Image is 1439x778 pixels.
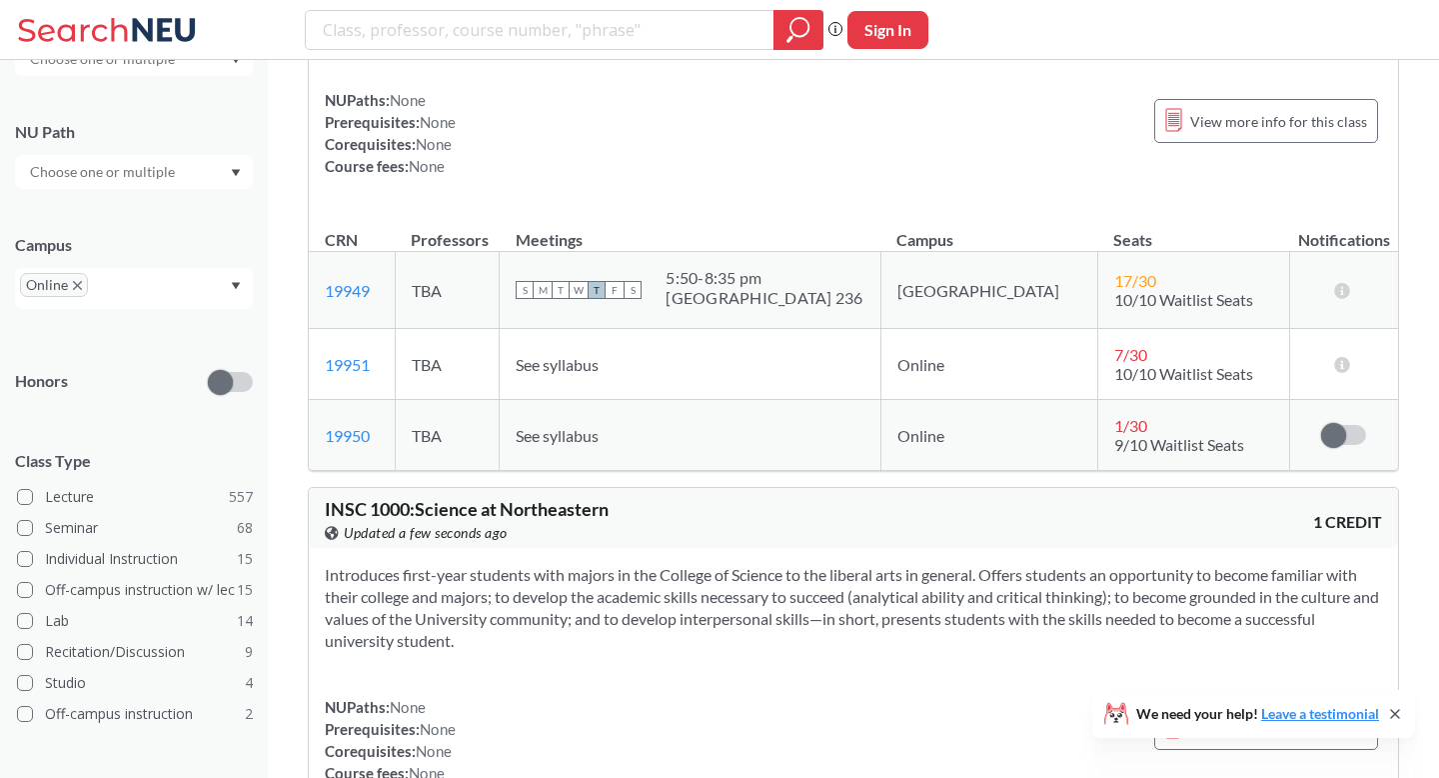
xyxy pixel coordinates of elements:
[516,355,599,374] span: See syllabus
[880,400,1097,471] td: Online
[1114,435,1244,454] span: 9/10 Waitlist Seats
[666,268,862,288] div: 5:50 - 8:35 pm
[15,268,253,309] div: OnlineX to remove pillDropdown arrow
[15,121,253,143] div: NU Path
[15,155,253,189] div: Dropdown arrow
[1313,511,1382,533] span: 1 CREDIT
[773,10,823,50] div: magnifying glass
[390,698,426,716] span: None
[1114,290,1253,309] span: 10/10 Waitlist Seats
[1136,707,1379,721] span: We need your help!
[231,169,241,177] svg: Dropdown arrow
[880,209,1097,252] th: Campus
[321,13,759,47] input: Class, professor, course number, "phrase"
[20,273,88,297] span: OnlineX to remove pill
[1114,416,1147,435] span: 1 / 30
[416,742,452,760] span: None
[395,252,500,329] td: TBA
[588,281,606,299] span: T
[325,229,358,251] div: CRN
[325,281,370,300] a: 19949
[880,252,1097,329] td: [GEOGRAPHIC_DATA]
[73,281,82,290] svg: X to remove pill
[237,548,253,570] span: 15
[847,11,928,49] button: Sign In
[395,400,500,471] td: TBA
[1114,271,1156,290] span: 17 / 30
[15,234,253,256] div: Campus
[15,450,253,472] span: Class Type
[237,579,253,601] span: 15
[606,281,624,299] span: F
[237,517,253,539] span: 68
[420,113,456,131] span: None
[17,577,253,603] label: Off-campus instruction w/ lec
[17,484,253,510] label: Lecture
[325,498,609,520] span: INSC 1000 : Science at Northeastern
[570,281,588,299] span: W
[420,720,456,738] span: None
[17,515,253,541] label: Seminar
[1097,209,1289,252] th: Seats
[516,426,599,445] span: See syllabus
[344,522,508,544] span: Updated a few seconds ago
[552,281,570,299] span: T
[390,91,426,109] span: None
[17,608,253,634] label: Lab
[245,641,253,663] span: 9
[534,281,552,299] span: M
[231,56,241,64] svg: Dropdown arrow
[245,703,253,725] span: 2
[17,701,253,727] label: Off-campus instruction
[325,564,1382,652] section: Introduces first-year students with majors in the College of Science to the liberal arts in gener...
[666,288,862,308] div: [GEOGRAPHIC_DATA] 236
[1114,345,1147,364] span: 7 / 30
[395,209,500,252] th: Professors
[1114,364,1253,383] span: 10/10 Waitlist Seats
[17,670,253,696] label: Studio
[500,209,881,252] th: Meetings
[17,546,253,572] label: Individual Instruction
[245,672,253,694] span: 4
[1261,705,1379,722] a: Leave a testimonial
[325,426,370,445] a: 19950
[17,639,253,665] label: Recitation/Discussion
[1289,209,1398,252] th: Notifications
[624,281,642,299] span: S
[237,610,253,632] span: 14
[395,329,500,400] td: TBA
[325,89,456,177] div: NUPaths: Prerequisites: Corequisites: Course fees:
[1190,109,1367,134] span: View more info for this class
[786,16,810,44] svg: magnifying glass
[20,160,188,184] input: Choose one or multiple
[15,370,68,393] p: Honors
[880,329,1097,400] td: Online
[325,355,370,374] a: 19951
[416,135,452,153] span: None
[231,282,241,290] svg: Dropdown arrow
[409,157,445,175] span: None
[516,281,534,299] span: S
[229,486,253,508] span: 557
